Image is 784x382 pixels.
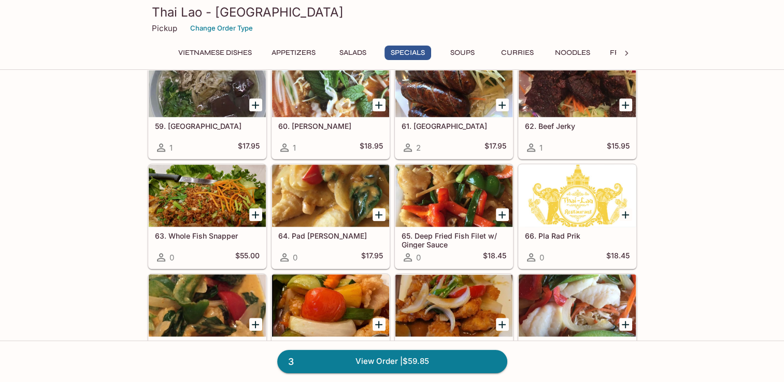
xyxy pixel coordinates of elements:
[539,143,543,153] span: 1
[496,318,509,331] button: Add 69. Pla Tao Jiew
[149,55,266,117] div: 59. Kao Peak
[148,274,266,378] a: 67. Deep-Fried Fish Filet w/ Red [PERSON_NAME] Sauce2$18.45
[416,143,421,153] span: 2
[384,46,431,60] button: Specials
[330,46,376,60] button: Salads
[249,318,262,331] button: Add 67. Deep-Fried Fish Filet w/ Red Curry Sauce
[402,122,506,130] h5: 61. [GEOGRAPHIC_DATA]
[549,46,596,60] button: Noodles
[249,208,262,221] button: Add 63. Whole Fish Snapper
[539,253,544,262] span: 0
[373,208,386,221] button: Add 64. Pad Chu-Chee
[518,164,636,269] a: 66. Pla Rad Prik0$18.45
[416,253,421,262] span: 0
[173,46,258,60] button: Vietnamese Dishes
[272,54,390,159] a: 60. [PERSON_NAME]1$18.95
[152,23,177,33] p: Pickup
[169,253,174,262] span: 0
[186,20,258,36] button: Change Order Type
[494,46,541,60] button: Curries
[272,55,389,117] div: 60. Kao Poon
[278,231,383,240] h5: 64. Pad [PERSON_NAME]
[277,350,507,373] a: 3View Order |$59.85
[155,231,260,240] h5: 63. Whole Fish Snapper
[361,251,383,263] h5: $17.95
[293,253,297,262] span: 0
[149,165,266,227] div: 63. Whole Fish Snapper
[148,164,266,269] a: 63. Whole Fish Snapper0$55.00
[152,4,633,20] h3: Thai Lao - [GEOGRAPHIC_DATA]
[395,55,512,117] div: 61. Sai Oua
[249,98,262,111] button: Add 59. Kao Peak
[272,274,389,336] div: 68. Deep-Fried Fish Filet w/ Sweet & Sour Sauce
[439,46,486,60] button: Soups
[402,231,506,248] h5: 65. Deep Fried Fish Filet w/ Ginger Sauce
[395,54,513,159] a: 61. [GEOGRAPHIC_DATA]2$17.95
[496,98,509,111] button: Add 61. Sai Oua
[272,274,390,378] a: 68. Deep-Fried Fish Filet w/ Sweet & Sour Sauce1$18.45
[155,122,260,130] h5: 59. [GEOGRAPHIC_DATA]
[619,208,632,221] button: Add 66. Pla Rad Prik
[395,165,512,227] div: 65. Deep Fried Fish Filet w/ Ginger Sauce
[395,164,513,269] a: 65. Deep Fried Fish Filet w/ Ginger Sauce0$18.45
[278,122,383,130] h5: 60. [PERSON_NAME]
[604,46,657,60] button: Fried Rice
[619,318,632,331] button: Add 70. Steamed Fish Filet w/ Soy Sauce
[272,165,389,227] div: 64. Pad Chu-Chee
[235,251,260,263] h5: $55.00
[483,251,506,263] h5: $18.45
[149,274,266,336] div: 67. Deep-Fried Fish Filet w/ Red Curry Sauce
[519,274,636,336] div: 70. Steamed Fish Filet w/ Soy Sauce
[293,143,296,153] span: 1
[525,231,630,240] h5: 66. Pla Rad Prik
[373,318,386,331] button: Add 68. Deep-Fried Fish Filet w/ Sweet & Sour Sauce
[148,54,266,159] a: 59. [GEOGRAPHIC_DATA]1$17.95
[360,141,383,154] h5: $18.95
[518,54,636,159] a: 62. Beef Jerky1$15.95
[518,274,636,378] a: 70. Steamed Fish Filet w/ Soy Sauce0$18.45
[519,165,636,227] div: 66. Pla Rad Prik
[525,122,630,130] h5: 62. Beef Jerky
[266,46,321,60] button: Appetizers
[484,141,506,154] h5: $17.95
[395,274,513,378] a: 69. Pla [MEDICAL_DATA] Jiew0$18.45
[519,55,636,117] div: 62. Beef Jerky
[282,355,300,369] span: 3
[272,164,390,269] a: 64. Pad [PERSON_NAME]0$17.95
[373,98,386,111] button: Add 60. Kao Poon
[169,143,173,153] span: 1
[496,208,509,221] button: Add 65. Deep Fried Fish Filet w/ Ginger Sauce
[395,274,512,336] div: 69. Pla Tao Jiew
[238,141,260,154] h5: $17.95
[606,251,630,263] h5: $18.45
[607,141,630,154] h5: $15.95
[619,98,632,111] button: Add 62. Beef Jerky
